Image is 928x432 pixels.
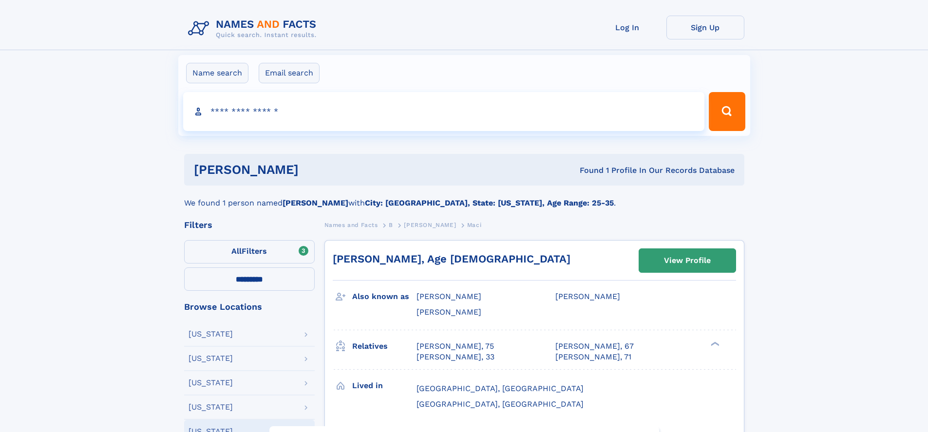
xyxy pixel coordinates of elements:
[389,222,393,228] span: B
[189,355,233,362] div: [US_STATE]
[352,377,417,394] h3: Lived in
[189,379,233,387] div: [US_STATE]
[666,16,744,39] a: Sign Up
[231,246,242,256] span: All
[417,384,584,393] span: [GEOGRAPHIC_DATA], [GEOGRAPHIC_DATA]
[184,302,315,311] div: Browse Locations
[639,249,736,272] a: View Profile
[184,16,324,42] img: Logo Names and Facts
[417,352,494,362] a: [PERSON_NAME], 33
[194,164,439,176] h1: [PERSON_NAME]
[417,307,481,317] span: [PERSON_NAME]
[389,219,393,231] a: B
[555,341,634,352] a: [PERSON_NAME], 67
[283,198,348,207] b: [PERSON_NAME]
[184,240,315,263] label: Filters
[189,403,233,411] div: [US_STATE]
[588,16,666,39] a: Log In
[184,221,315,229] div: Filters
[186,63,248,83] label: Name search
[333,253,570,265] a: [PERSON_NAME], Age [DEMOGRAPHIC_DATA]
[365,198,614,207] b: City: [GEOGRAPHIC_DATA], State: [US_STATE], Age Range: 25-35
[555,352,631,362] a: [PERSON_NAME], 71
[417,399,584,409] span: [GEOGRAPHIC_DATA], [GEOGRAPHIC_DATA]
[183,92,705,131] input: search input
[189,330,233,338] div: [US_STATE]
[417,292,481,301] span: [PERSON_NAME]
[417,341,494,352] a: [PERSON_NAME], 75
[467,222,481,228] span: Maci
[439,165,735,176] div: Found 1 Profile In Our Records Database
[404,222,456,228] span: [PERSON_NAME]
[555,292,620,301] span: [PERSON_NAME]
[352,338,417,355] h3: Relatives
[404,219,456,231] a: [PERSON_NAME]
[324,219,378,231] a: Names and Facts
[664,249,711,272] div: View Profile
[709,92,745,131] button: Search Button
[259,63,320,83] label: Email search
[352,288,417,305] h3: Also known as
[184,186,744,209] div: We found 1 person named with .
[708,340,720,347] div: ❯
